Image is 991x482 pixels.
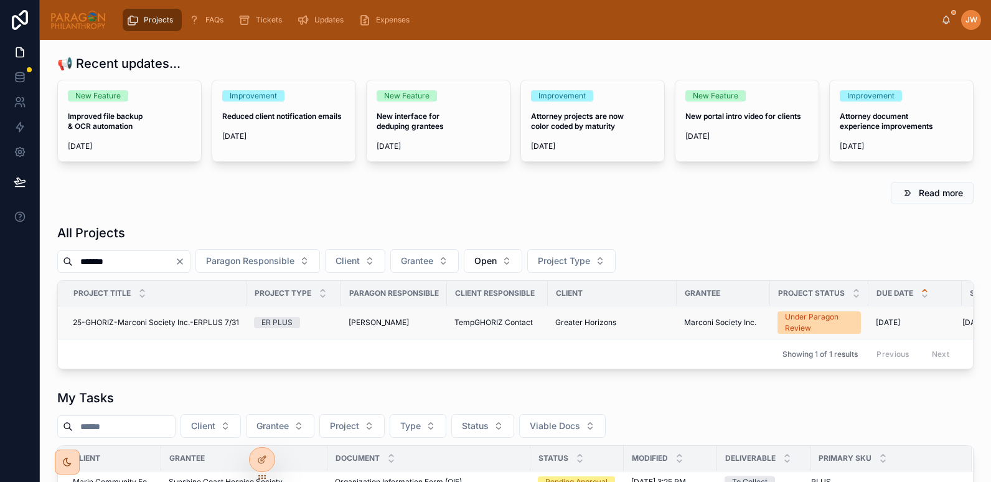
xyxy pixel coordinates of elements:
[464,249,522,273] button: Select Button
[205,15,223,25] span: FAQs
[519,414,606,438] button: Select Button
[68,111,144,131] strong: Improved file backup & OCR automation
[191,420,215,432] span: Client
[144,15,173,25] span: Projects
[840,111,933,131] strong: Attorney document experience improvements
[782,349,858,359] span: Showing 1 of 1 results
[531,111,626,131] strong: Attorney projects are now color coded by maturity
[675,80,819,162] a: New FeatureNew portal intro video for clients[DATE]
[777,311,861,334] a: Under Paragon Review
[366,80,510,162] a: New FeatureNew interface for deduping grantees[DATE]
[401,255,433,267] span: Grantee
[462,420,489,432] span: Status
[538,90,586,102] div: Improvement
[206,255,294,267] span: Paragon Responsible
[261,317,293,328] div: ER PLUS
[962,318,987,328] span: [DATE]
[829,80,974,162] a: ImprovementAttorney document experience improvements[DATE]
[919,187,963,199] span: Read more
[693,90,738,102] div: New Feature
[847,90,895,102] div: Improvement
[235,9,291,31] a: Tickets
[50,10,106,30] img: App logo
[556,288,583,298] span: Client
[349,318,409,328] span: [PERSON_NAME]
[256,15,282,25] span: Tickets
[336,255,360,267] span: Client
[876,318,954,328] a: [DATE]
[293,9,352,31] a: Updates
[451,414,514,438] button: Select Button
[555,318,616,328] span: Greater Horizons
[336,453,380,463] span: Document
[891,182,974,204] button: Read more
[73,318,239,328] a: 25-GHORIZ-Marconi Society Inc.-ERPLUS 7/31
[123,9,182,31] a: Projects
[454,318,533,328] span: TempGHORIZ Contact
[212,80,356,162] a: ImprovementReduced client notification emails[DATE]
[685,288,720,298] span: Grantee
[530,420,580,432] span: Viable Docs
[376,15,410,25] span: Expenses
[474,255,497,267] span: Open
[555,318,669,328] a: Greater Horizons
[319,414,385,438] button: Select Button
[349,288,439,298] span: Paragon Responsible
[57,389,114,407] h1: My Tasks
[531,141,654,151] span: [DATE]
[230,90,277,102] div: Improvement
[57,55,181,72] h1: 📢 Recent updates...
[254,317,334,328] a: ER PLUS
[840,141,963,151] span: [DATE]
[116,6,941,34] div: scrollable content
[222,131,345,141] span: [DATE]
[255,288,311,298] span: Project Type
[455,288,535,298] span: Client Responsible
[169,453,205,463] span: Grantee
[181,414,241,438] button: Select Button
[57,224,125,242] h1: All Projects
[175,257,190,267] button: Clear
[377,141,500,151] span: [DATE]
[400,420,421,432] span: Type
[325,249,385,273] button: Select Button
[73,288,131,298] span: Project Title
[819,453,871,463] span: Primary SKU
[685,131,809,141] span: [DATE]
[725,453,776,463] span: Deliverable
[684,318,763,328] a: Marconi Society Inc.
[256,420,289,432] span: Grantee
[527,249,616,273] button: Select Button
[349,318,439,328] a: [PERSON_NAME]
[965,15,977,25] span: JW
[330,420,359,432] span: Project
[390,249,459,273] button: Select Button
[876,318,900,328] span: [DATE]
[75,90,121,102] div: New Feature
[57,80,202,162] a: New FeatureImproved file backup & OCR automation[DATE]
[778,288,845,298] span: Project Status
[246,414,314,438] button: Select Button
[454,318,540,328] a: TempGHORIZ Contact
[876,288,913,298] span: Due Date
[520,80,665,162] a: ImprovementAttorney projects are now color coded by maturity[DATE]
[785,311,853,334] div: Under Paragon Review
[684,318,756,328] span: Marconi Society Inc.
[685,111,801,121] strong: New portal intro video for clients
[390,414,446,438] button: Select Button
[538,255,590,267] span: Project Type
[355,9,418,31] a: Expenses
[184,9,232,31] a: FAQs
[632,453,668,463] span: Modified
[222,111,342,121] strong: Reduced client notification emails
[73,453,100,463] span: Client
[384,90,430,102] div: New Feature
[377,111,444,131] strong: New interface for deduping grantees
[538,453,568,463] span: Status
[195,249,320,273] button: Select Button
[68,141,191,151] span: [DATE]
[314,15,344,25] span: Updates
